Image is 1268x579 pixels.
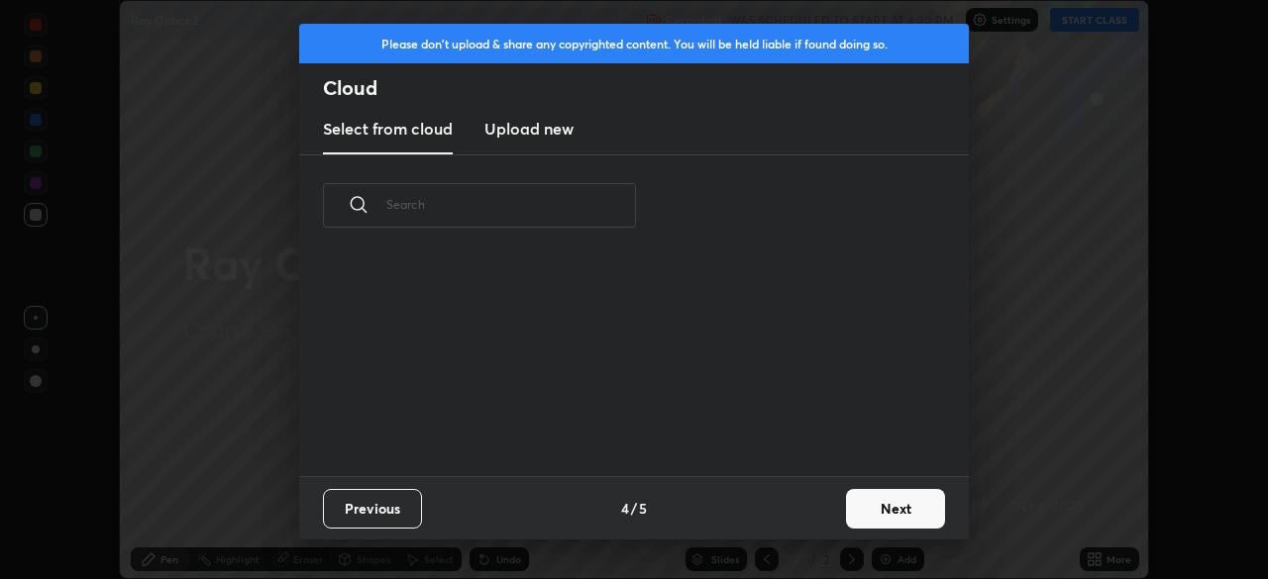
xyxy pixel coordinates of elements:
h4: 4 [621,498,629,519]
div: Please don't upload & share any copyrighted content. You will be held liable if found doing so. [299,24,969,63]
button: Previous [323,489,422,529]
h3: Select from cloud [323,117,453,141]
h2: Cloud [323,75,969,101]
h3: Upload new [484,117,574,141]
input: Search [386,162,636,246]
button: Next [846,489,945,529]
h4: / [631,498,637,519]
h4: 5 [639,498,647,519]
